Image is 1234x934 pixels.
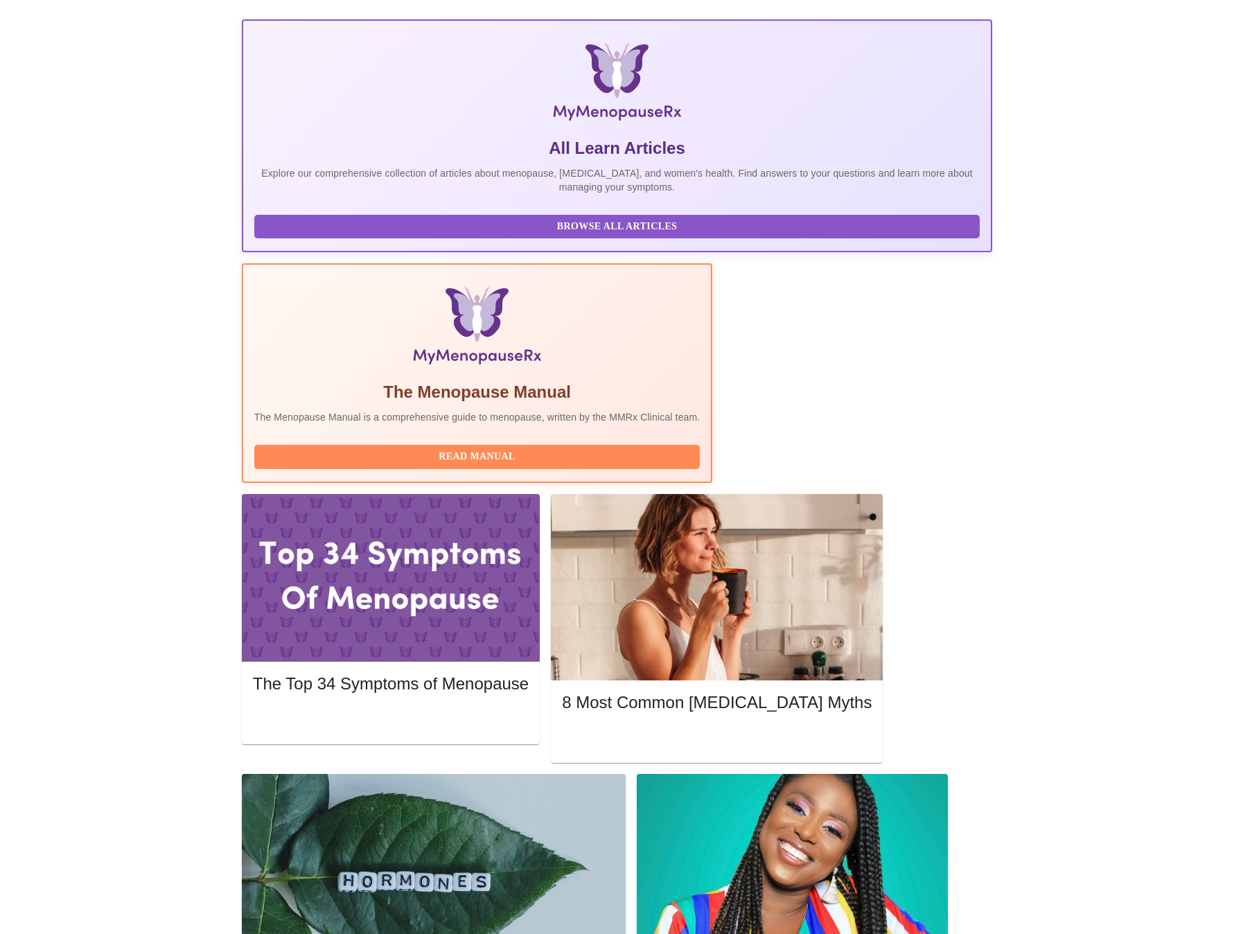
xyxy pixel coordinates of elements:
[267,711,515,728] span: Read More
[253,712,532,724] a: Read More
[562,732,875,743] a: Read More
[562,727,872,751] button: Read More
[253,673,529,695] h5: The Top 34 Symptoms of Menopause
[254,137,980,159] h5: All Learn Articles
[367,43,867,126] img: MyMenopauseRx Logo
[325,287,629,370] img: Menopause Manual
[253,707,529,732] button: Read More
[562,691,872,714] h5: 8 Most Common [MEDICAL_DATA] Myths
[254,450,704,461] a: Read Manual
[254,381,700,403] h5: The Menopause Manual
[254,445,700,469] button: Read Manual
[254,215,980,239] button: Browse All Articles
[254,410,700,424] p: The Menopause Manual is a comprehensive guide to menopause, written by the MMRx Clinical team.
[254,220,984,231] a: Browse All Articles
[268,218,967,236] span: Browse All Articles
[254,166,980,194] p: Explore our comprehensive collection of articles about menopause, [MEDICAL_DATA], and women's hea...
[268,448,687,466] span: Read Manual
[576,730,858,748] span: Read More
